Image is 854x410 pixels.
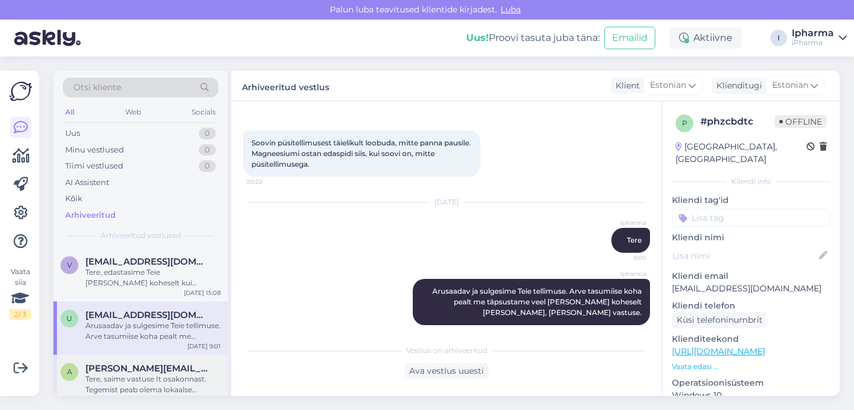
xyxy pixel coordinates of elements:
[672,270,830,282] p: Kliendi email
[66,314,72,323] span: u
[85,256,209,267] span: viktoria.tarassova@rambler.ru
[611,80,640,92] div: Klient
[650,79,686,92] span: Estonian
[672,312,767,328] div: Küsi telefoninumbrit
[85,363,209,374] span: angela.arviste@mail.ee
[199,128,216,139] div: 0
[101,230,181,241] span: Arhiveeritud vestlused
[65,193,82,205] div: Kõik
[497,4,524,15] span: Luba
[67,260,72,269] span: v
[670,27,742,49] div: Aktiivne
[712,80,762,92] div: Klienditugi
[85,374,221,395] div: Tere, saime vastuse It osakonnast. Tegemist peab olema lokaalse probleemiga. Hetkel kõik süsteemi...
[672,194,830,206] p: Kliendi tag'id
[466,31,600,45] div: Proovi tasuta juba täna:
[189,104,218,120] div: Socials
[199,160,216,172] div: 0
[672,333,830,345] p: Klienditeekond
[466,32,489,43] b: Uus!
[792,28,834,38] div: Ipharma
[792,38,834,47] div: iPharma
[700,115,775,129] div: # phzcbdtc
[672,377,830,389] p: Operatsioonisüsteem
[63,104,77,120] div: All
[184,288,221,297] div: [DATE] 15:08
[251,138,473,169] span: Soovin püsitellimusest täielikult loobuda, mitte panna pausile. Magneesiumi ostan edaspidi siis, ...
[9,266,31,320] div: Vaata siia
[432,287,643,317] span: Arusaadav ja sulgesime Teie tellimuse. Arve tasumiise koha pealt me täpsustame veel [PERSON_NAME]...
[672,300,830,312] p: Kliendi telefon
[85,267,221,288] div: Tere, edastasime Teie [PERSON_NAME] koheselt kui vastuse saame milles võib probleem olla, võtame ...
[67,367,72,376] span: a
[627,236,642,244] span: Tere
[65,177,109,189] div: AI Assistent
[682,119,687,128] span: p
[775,115,827,128] span: Offline
[602,218,646,227] span: Ipharma
[65,160,123,172] div: Tiimi vestlused
[9,309,31,320] div: 2 / 3
[672,361,830,372] p: Vaata edasi ...
[199,144,216,156] div: 0
[65,128,80,139] div: Uus
[123,104,144,120] div: Web
[242,78,329,94] label: Arhiveeritud vestlus
[404,363,489,379] div: Ava vestlus uuesti
[673,249,817,262] input: Lisa nimi
[770,30,787,46] div: I
[602,326,646,335] span: 9:01
[187,342,221,351] div: [DATE] 9:01
[183,395,221,404] div: [DATE] 10:47
[85,320,221,342] div: Arusaadav ja sulgesime Teie tellimuse. Arve tasumiise koha pealt me täpsustame veel [PERSON_NAME]...
[672,282,830,295] p: [EMAIL_ADDRESS][DOMAIN_NAME]
[65,209,116,221] div: Arhiveeritud
[602,269,646,278] span: Ipharma
[243,197,650,208] div: [DATE]
[65,144,124,156] div: Minu vestlused
[247,177,291,186] span: 20:22
[672,389,830,402] p: Windows 10
[792,28,847,47] a: IpharmaiPharma
[672,231,830,244] p: Kliendi nimi
[406,345,487,356] span: Vestlus on arhiveeritud
[672,176,830,187] div: Kliendi info
[602,253,646,262] span: 9:00
[672,346,765,357] a: [URL][DOMAIN_NAME]
[672,209,830,227] input: Lisa tag
[85,310,209,320] span: ulvilaast@hot.ee
[772,79,808,92] span: Estonian
[675,141,807,166] div: [GEOGRAPHIC_DATA], [GEOGRAPHIC_DATA]
[604,27,655,49] button: Emailid
[74,81,121,94] span: Otsi kliente
[9,80,32,103] img: Askly Logo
